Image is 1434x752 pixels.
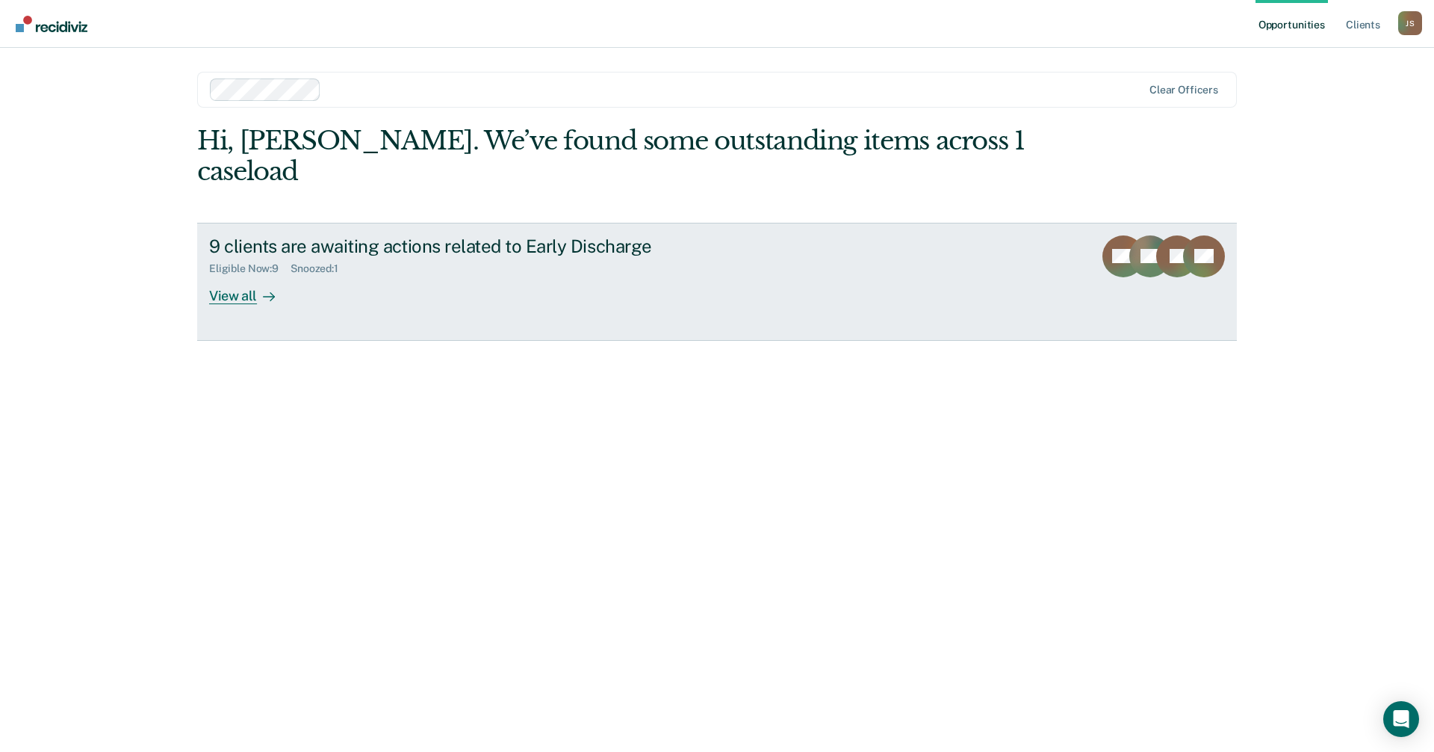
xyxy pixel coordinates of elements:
[209,262,291,275] div: Eligible Now : 9
[1383,701,1419,737] div: Open Intercom Messenger
[16,16,87,32] img: Recidiviz
[1398,11,1422,35] button: Profile dropdown button
[197,223,1237,341] a: 9 clients are awaiting actions related to Early DischargeEligible Now:9Snoozed:1View all
[209,275,293,304] div: View all
[1149,84,1218,96] div: Clear officers
[197,126,1029,187] div: Hi, [PERSON_NAME]. We’ve found some outstanding items across 1 caseload
[1398,11,1422,35] div: J S
[291,262,350,275] div: Snoozed : 1
[209,235,733,257] div: 9 clients are awaiting actions related to Early Discharge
